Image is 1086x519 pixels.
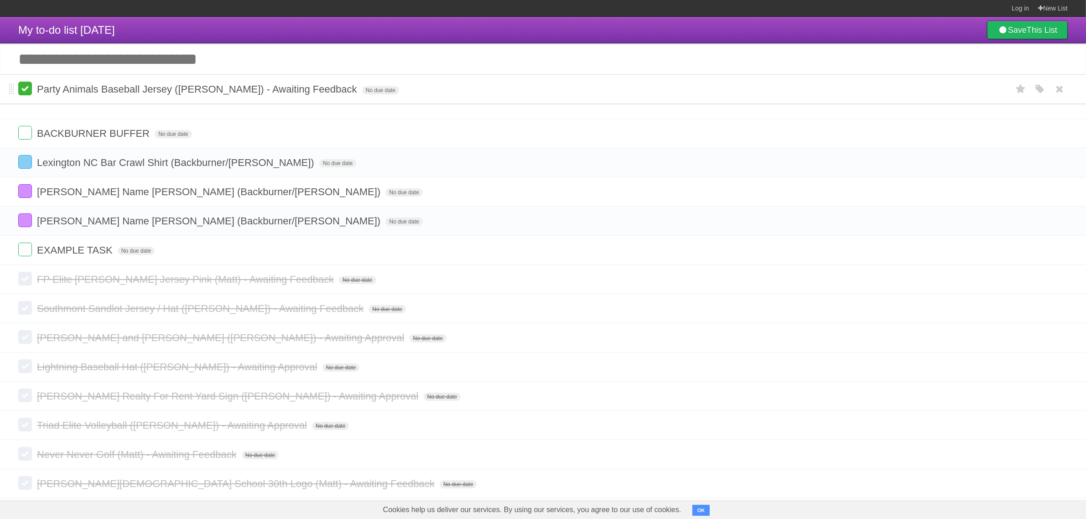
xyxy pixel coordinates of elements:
span: FP Elite [PERSON_NAME] Jersey Pink (Matt) - Awaiting Feedback [37,274,336,285]
span: Lightning Baseball Hat ([PERSON_NAME]) - Awaiting Approval [37,361,320,373]
span: No due date [369,305,405,313]
a: SaveThis List [987,21,1068,39]
span: [PERSON_NAME] Realty For Rent Yard Sign ([PERSON_NAME]) - Awaiting Approval [37,390,421,402]
label: Star task [1012,82,1029,97]
span: No due date [440,480,477,488]
span: [PERSON_NAME] Name [PERSON_NAME] (Backburner/[PERSON_NAME]) [37,186,383,197]
label: Done [18,82,32,95]
span: [PERSON_NAME] Name [PERSON_NAME] (Backburner/[PERSON_NAME]) [37,215,383,227]
span: No due date [339,276,376,284]
label: Done [18,301,32,315]
span: [PERSON_NAME] and [PERSON_NAME] ([PERSON_NAME]) - Awaiting Approval [37,332,406,343]
span: Triad Elite Volleyball ([PERSON_NAME]) - Awaiting Approval [37,420,309,431]
span: No due date [242,451,279,459]
span: Cookies help us deliver our services. By using our services, you agree to our use of cookies. [374,501,691,519]
span: No due date [410,334,447,343]
span: No due date [362,86,399,94]
span: No due date [312,422,349,430]
span: No due date [322,363,359,372]
span: No due date [385,188,422,197]
label: Done [18,213,32,227]
label: Done [18,126,32,140]
span: My to-do list [DATE] [18,24,115,36]
span: Never Never Golf (Matt) - Awaiting Feedback [37,449,239,460]
span: Lexington NC Bar Crawl Shirt (Backburner/[PERSON_NAME]) [37,157,317,168]
label: Done [18,155,32,169]
label: Done [18,418,32,431]
span: [PERSON_NAME][DEMOGRAPHIC_DATA] School 30th Logo (Matt) - Awaiting Feedback [37,478,437,489]
span: No due date [424,393,461,401]
label: Done [18,184,32,198]
span: No due date [385,218,422,226]
label: Done [18,447,32,461]
label: Done [18,476,32,490]
label: Done [18,389,32,402]
span: Southmont Sandlot Jersey / Hat ([PERSON_NAME]) - Awaiting Feedback [37,303,366,314]
label: Done [18,359,32,373]
span: EXAMPLE TASK [37,244,114,256]
span: Party Animals Baseball Jersey ([PERSON_NAME]) - Awaiting Feedback [37,83,359,95]
b: This List [1027,26,1057,35]
label: Done [18,330,32,344]
label: Done [18,272,32,285]
button: OK [692,505,710,516]
span: BACKBURNER BUFFER [37,128,152,139]
span: No due date [118,247,155,255]
span: No due date [155,130,192,138]
label: Done [18,243,32,256]
span: No due date [319,159,356,167]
